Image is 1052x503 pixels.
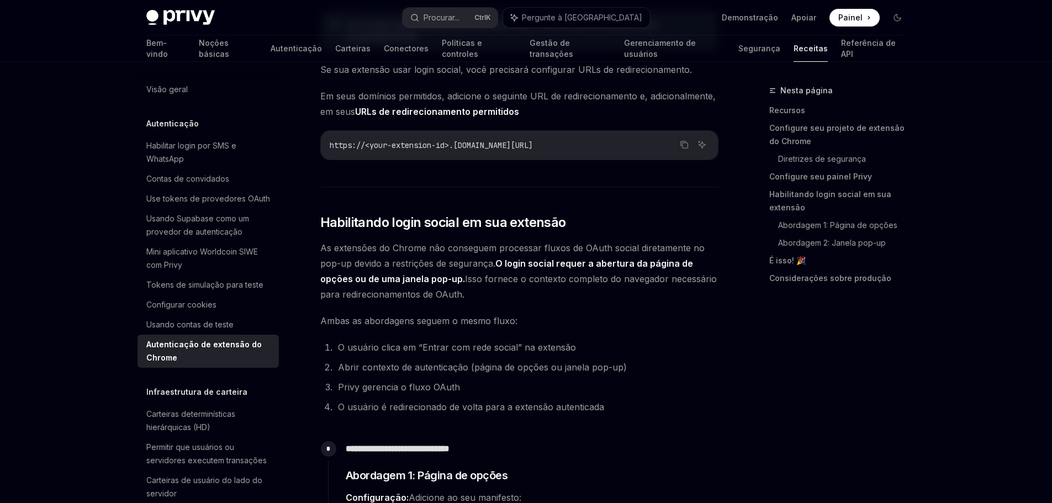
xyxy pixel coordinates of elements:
a: Receitas [794,35,828,62]
font: Habilitando login social em sua extensão [320,214,566,230]
font: Adicione ao seu manifesto: [409,492,521,503]
font: Abrir contexto de autenticação (página de opções ou janela pop-up) [338,362,627,373]
a: Usando contas de teste [138,315,279,335]
font: Em seus domínios permitidos, adicione o seguinte URL de redirecionamento e, adicionalmente, em seus [320,91,716,117]
font: Abordagem 1: Página de opções [346,469,508,482]
font: Pergunte à [GEOGRAPHIC_DATA] [522,13,642,22]
button: Alternar modo escuro [889,9,906,27]
font: Autenticação [271,44,322,53]
a: Habilitar login por SMS e WhatsApp [138,136,279,169]
a: Configure seu projeto de extensão do Chrome [769,119,915,150]
font: O login social requer a abertura da página de opções ou de uma janela pop-up. [320,258,693,284]
a: Habilitando login social em sua extensão [769,186,915,216]
font: O usuário é redirecionado de volta para a extensão autenticada [338,401,604,412]
font: Painel [838,13,863,22]
a: Segurança [738,35,780,62]
font: Se sua extensão usar login social, você precisará configurar URLs de redirecionamento. [320,64,692,75]
font: Noções básicas [199,38,229,59]
a: Demonstração [722,12,778,23]
a: Configurar cookies [138,295,279,315]
font: Configurar cookies [146,300,216,309]
font: Configure seu painel Privy [769,172,872,181]
a: É isso! 🎉 [769,252,915,269]
font: Tokens de simulação para teste [146,280,263,289]
font: URLs de redirecionamento permitidos [355,106,519,117]
font: Contas de convidados [146,174,229,183]
font: Habilitando login social em sua extensão [769,189,891,212]
font: Procurar... [424,13,459,22]
font: Habilitar login por SMS e WhatsApp [146,141,236,163]
font: Gerenciamento de usuários [624,38,696,59]
font: Referência de API [841,38,896,59]
span: https://<your-extension-id>.[DOMAIN_NAME][URL] [330,140,533,150]
a: Autenticação de extensão do Chrome [138,335,279,368]
a: Permitir que usuários ou servidores executem transações [138,437,279,470]
img: logotipo escuro [146,10,215,25]
a: Carteiras [335,35,371,62]
font: Use tokens de provedores OAuth [146,194,270,203]
font: Bem-vindo [146,38,168,59]
font: Carteiras determinísticas hierárquicas (HD) [146,409,235,432]
font: Conectores [384,44,429,53]
a: Abordagem 1: Página de opções [778,216,915,234]
a: Bem-vindo [146,35,186,62]
a: Contas de convidados [138,169,279,189]
font: As extensões do Chrome não conseguem processar fluxos de OAuth social diretamente no pop-up devid... [320,242,705,269]
font: Políticas e controles [442,38,482,59]
a: Abordagem 2: Janela pop-up [778,234,915,252]
a: Tokens de simulação para teste [138,275,279,295]
a: Autenticação [271,35,322,62]
a: Recursos [769,102,915,119]
font: Recursos [769,105,805,115]
font: Isso fornece o contexto completo do navegador necessário para redirecionamentos de OAuth. [320,273,717,300]
font: Nesta página [780,86,833,95]
font: Configure seu projeto de extensão do Chrome [769,123,905,146]
font: Visão geral [146,84,188,94]
font: Receitas [794,44,828,53]
a: Configure seu painel Privy [769,168,915,186]
font: Apoiar [791,13,816,22]
a: Referência de API [841,35,906,62]
font: Ctrl [474,13,486,22]
a: Noções básicas [199,35,257,62]
button: Procurar...CtrlK [403,8,498,28]
a: Apoiar [791,12,816,23]
font: Configuração: [346,492,409,503]
font: Usando Supabase como um provedor de autenticação [146,214,249,236]
button: Copie o conteúdo do bloco de código [677,137,691,152]
font: Considerações sobre produção [769,273,891,283]
font: Privy gerencia o fluxo OAuth [338,382,460,393]
a: Painel [829,9,880,27]
font: Abordagem 2: Janela pop-up [778,238,886,247]
font: Autenticação [146,119,199,128]
font: Abordagem 1: Página de opções [778,220,897,230]
font: Diretrizes de segurança [778,154,866,163]
a: Considerações sobre produção [769,269,915,287]
font: O usuário clica em “Entrar com rede social” na extensão [338,342,576,353]
a: Use tokens de provedores OAuth [138,189,279,209]
font: Segurança [738,44,780,53]
font: K [486,13,491,22]
font: Permitir que usuários ou servidores executem transações [146,442,267,465]
a: Gestão de transações [530,35,611,62]
font: Carteiras de usuário do lado do servidor [146,475,262,498]
font: Gestão de transações [530,38,573,59]
a: Visão geral [138,80,279,99]
a: Carteiras determinísticas hierárquicas (HD) [138,404,279,437]
font: Demonstração [722,13,778,22]
font: Ambas as abordagens seguem o mesmo fluxo: [320,315,517,326]
a: Gerenciamento de usuários [624,35,725,62]
font: Autenticação de extensão do Chrome [146,340,262,362]
font: Usando contas de teste [146,320,234,329]
a: URLs de redirecionamento permitidos [355,106,519,118]
button: Pergunte à [GEOGRAPHIC_DATA] [503,8,650,28]
a: Usando Supabase como um provedor de autenticação [138,209,279,242]
font: Carteiras [335,44,371,53]
font: Mini aplicativo Worldcoin SIWE com Privy [146,247,258,269]
a: Políticas e controles [442,35,516,62]
a: Diretrizes de segurança [778,150,915,168]
font: Infraestrutura de carteira [146,387,247,396]
a: Conectores [384,35,429,62]
a: Mini aplicativo Worldcoin SIWE com Privy [138,242,279,275]
font: É isso! 🎉 [769,256,806,265]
